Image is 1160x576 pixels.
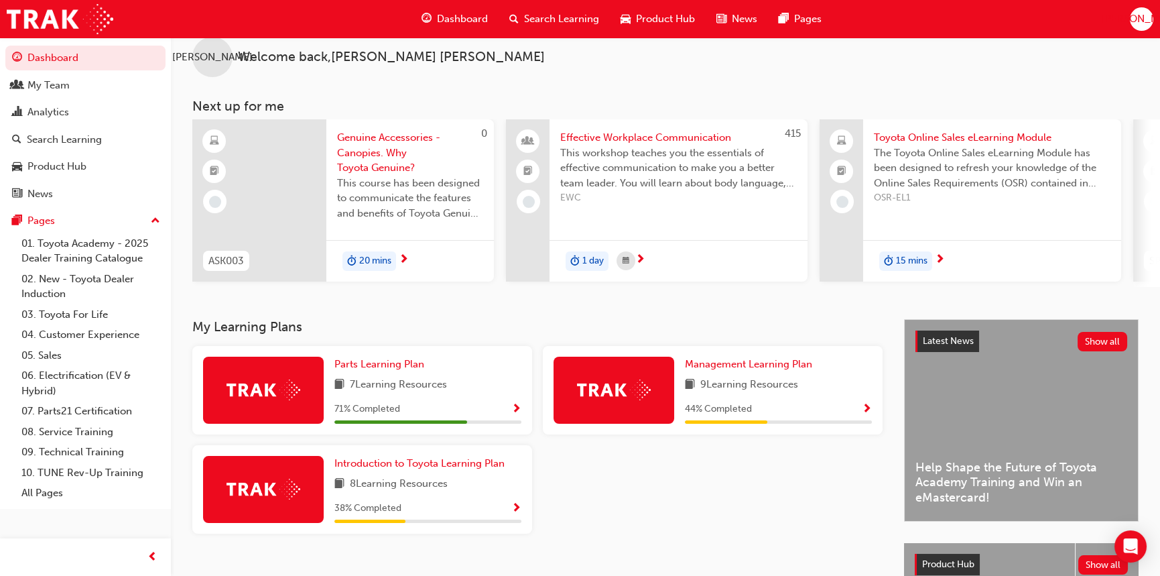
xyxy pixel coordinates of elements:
[350,377,447,394] span: 7 Learning Resources
[1130,7,1153,31] button: [PERSON_NAME]
[1114,530,1147,563] div: Open Intercom Messenger
[16,325,166,345] a: 04. Customer Experience
[935,254,945,266] span: next-icon
[523,163,533,180] span: booktick-icon
[1078,332,1128,351] button: Show all
[511,404,521,416] span: Show Progress
[5,46,166,70] a: Dashboard
[12,188,22,200] span: news-icon
[511,503,521,515] span: Show Progress
[12,134,21,146] span: search-icon
[5,182,166,207] a: News
[16,422,166,443] a: 08. Service Training
[706,5,768,33] a: news-iconNews
[12,161,22,173] span: car-icon
[820,119,1121,282] a: Toyota Online Sales eLearning ModuleThe Toyota Online Sales eLearning Module has been designed to...
[570,253,580,270] span: duration-icon
[523,133,533,150] span: people-icon
[635,254,645,266] span: next-icon
[509,11,519,27] span: search-icon
[560,146,797,191] span: This workshop teaches you the essentials of effective communication to make you a better team lea...
[12,215,22,227] span: pages-icon
[27,105,69,120] div: Analytics
[347,253,357,270] span: duration-icon
[862,404,872,416] span: Show Progress
[192,119,494,282] a: 0ASK003Genuine Accessories - Canopies. Why Toyota Genuine?This course has been designed to commun...
[5,100,166,125] a: Analytics
[610,5,706,33] a: car-iconProduct Hub
[716,11,726,27] span: news-icon
[732,11,757,27] span: News
[794,11,822,27] span: Pages
[7,4,113,34] img: Trak
[334,476,344,493] span: book-icon
[915,331,1127,352] a: Latest NewsShow all
[227,380,300,400] img: Trak
[1078,555,1129,575] button: Show all
[577,380,651,400] img: Trak
[5,154,166,179] a: Product Hub
[337,176,483,221] span: This course has been designed to communicate the features and benefits of Toyota Genuine Canopies...
[172,50,253,65] span: [PERSON_NAME]
[359,253,391,269] span: 20 mins
[685,377,695,394] span: book-icon
[785,127,801,139] span: 415
[524,11,599,27] span: Search Learning
[1151,133,1160,150] span: learningResourceType_ELEARNING-icon
[12,52,22,64] span: guage-icon
[511,500,521,517] button: Show Progress
[16,345,166,366] a: 05. Sales
[27,78,70,93] div: My Team
[27,132,102,148] div: Search Learning
[904,319,1139,522] a: Latest NewsShow allHelp Shape the Future of Toyota Academy Training and Win an eMastercard!
[862,401,872,418] button: Show Progress
[334,358,424,370] span: Parts Learning Plan
[16,269,166,304] a: 02. New - Toyota Dealer Induction
[915,554,1128,575] a: Product HubShow all
[511,401,521,418] button: Show Progress
[16,233,166,269] a: 01. Toyota Academy - 2025 Dealer Training Catalogue
[12,80,22,92] span: people-icon
[12,107,22,119] span: chart-icon
[238,50,545,65] span: Welcome back , [PERSON_NAME] [PERSON_NAME]
[582,253,604,269] span: 1 day
[560,130,797,146] span: Effective Workplace Communication
[884,253,893,270] span: duration-icon
[208,253,244,269] span: ASK003
[350,476,448,493] span: 8 Learning Resources
[16,442,166,463] a: 09. Technical Training
[334,377,344,394] span: book-icon
[227,479,300,500] img: Trak
[27,213,55,229] div: Pages
[422,11,432,27] span: guage-icon
[334,501,401,516] span: 38 % Completed
[896,253,927,269] span: 15 mins
[5,209,166,233] button: Pages
[334,357,430,372] a: Parts Learning Plan
[1151,163,1160,180] span: booktick-icon
[499,5,610,33] a: search-iconSearch Learning
[685,357,818,372] a: Management Learning Plan
[334,456,510,471] a: Introduction to Toyota Learning Plan
[151,213,160,230] span: up-icon
[874,130,1110,146] span: Toyota Online Sales eLearning Module
[16,365,166,401] a: 06. Electrification (EV & Hybrid)
[411,5,499,33] a: guage-iconDashboard
[437,11,488,27] span: Dashboard
[837,163,846,180] span: booktick-icon
[506,119,808,282] a: 415Effective Workplace CommunicationThis workshop teaches you the essentials of effective communi...
[636,11,695,27] span: Product Hub
[5,43,166,209] button: DashboardMy TeamAnalyticsSearch LearningProduct HubNews
[27,186,53,202] div: News
[915,460,1127,506] span: Help Shape the Future of Toyota Academy Training and Win an eMastercard!
[874,146,1110,191] span: The Toyota Online Sales eLearning Module has been designed to refresh your knowledge of the Onlin...
[768,5,832,33] a: pages-iconPages
[623,253,629,270] span: calendar-icon
[210,133,219,150] span: learningResourceType_ELEARNING-icon
[923,335,974,347] span: Latest News
[922,559,974,570] span: Product Hub
[171,99,1160,114] h3: Next up for me
[16,401,166,422] a: 07. Parts21 Certification
[147,549,157,566] span: prev-icon
[481,127,487,139] span: 0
